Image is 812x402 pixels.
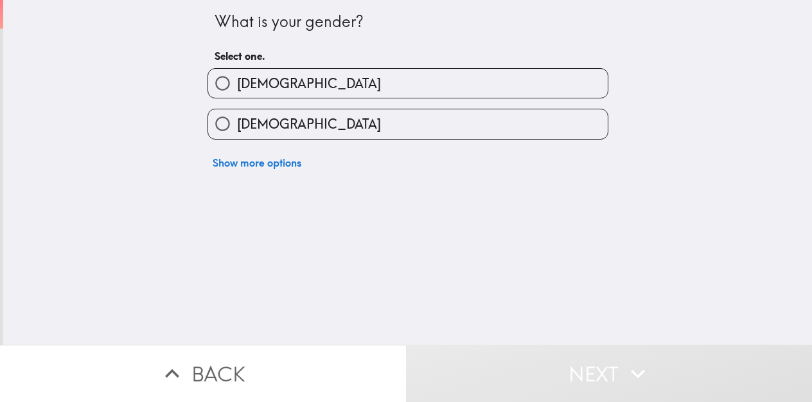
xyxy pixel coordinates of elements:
div: What is your gender? [215,11,601,33]
span: [DEMOGRAPHIC_DATA] [237,75,381,93]
button: Show more options [207,150,306,176]
span: [DEMOGRAPHIC_DATA] [237,115,381,133]
button: [DEMOGRAPHIC_DATA] [208,109,608,138]
button: [DEMOGRAPHIC_DATA] [208,69,608,98]
button: Next [406,345,812,402]
h6: Select one. [215,49,601,63]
